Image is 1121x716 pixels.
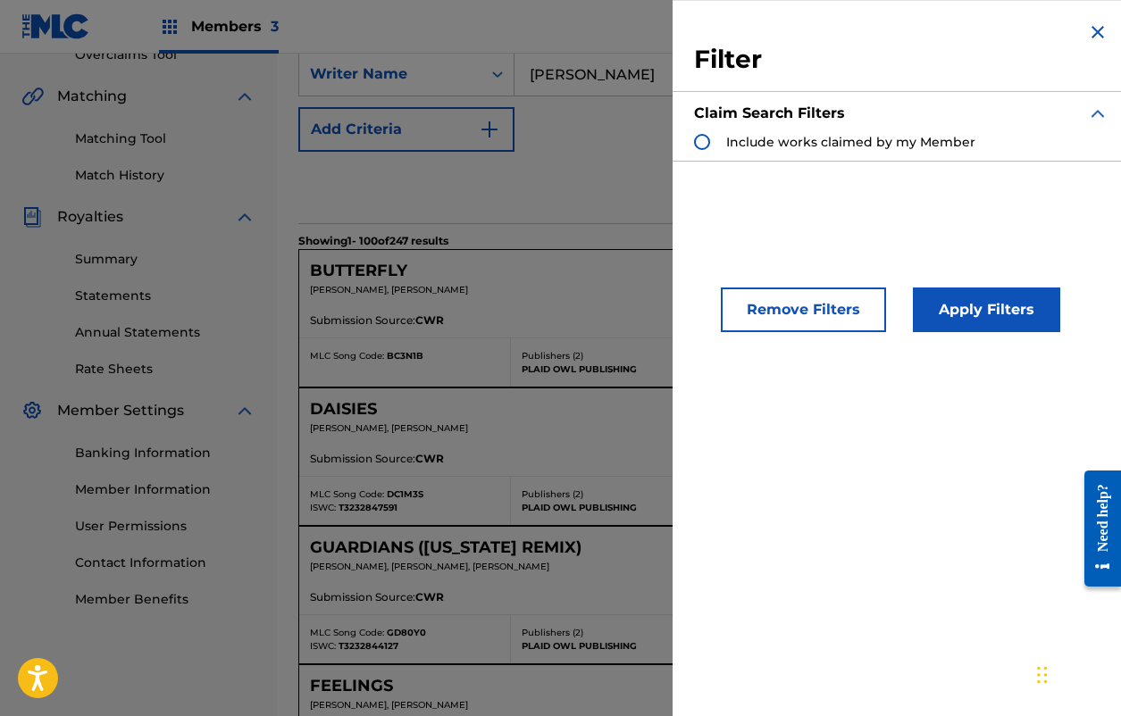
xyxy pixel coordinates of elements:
[1087,103,1108,124] img: expand
[271,18,279,35] span: 3
[522,349,711,362] p: Publishers ( 2 )
[57,86,127,107] span: Matching
[75,590,255,609] a: Member Benefits
[1032,630,1121,716] iframe: Chat Widget
[479,119,500,140] img: 9d2ae6d4665cec9f34b9.svg
[310,399,377,420] h5: DAISIES
[21,206,43,228] img: Royalties
[310,350,384,362] span: MLC Song Code:
[75,444,255,462] a: Banking Information
[75,360,255,379] a: Rate Sheets
[310,676,393,696] h5: FEELINGS
[310,261,407,281] h5: BUTTERFLY
[415,312,444,329] span: CWR
[75,250,255,269] a: Summary
[1087,21,1108,43] img: close
[694,44,1108,76] h3: Filter
[522,501,711,514] p: PLAID OWL PUBLISHING
[522,626,711,639] p: Publishers ( 2 )
[191,16,279,37] span: Members
[310,422,468,434] span: [PERSON_NAME], [PERSON_NAME]
[75,166,255,185] a: Match History
[1037,648,1048,702] div: Drag
[310,488,384,500] span: MLC Song Code:
[339,640,398,652] span: T3232844127
[310,451,415,467] span: Submission Source:
[75,287,255,305] a: Statements
[522,639,711,653] p: PLAID OWL PUBLISHING
[298,233,448,249] p: Showing 1 - 100 of 247 results
[310,627,384,638] span: MLC Song Code:
[694,104,845,121] strong: Claim Search Filters
[75,323,255,342] a: Annual Statements
[21,86,44,107] img: Matching
[234,400,255,421] img: expand
[310,699,468,711] span: [PERSON_NAME], [PERSON_NAME]
[310,502,336,513] span: ISWC:
[75,517,255,536] a: User Permissions
[298,107,514,152] button: Add Criteria
[234,206,255,228] img: expand
[913,287,1060,332] button: Apply Filters
[159,16,180,37] img: Top Rightsholders
[21,400,43,421] img: Member Settings
[726,134,975,150] span: Include works claimed by my Member
[310,589,415,605] span: Submission Source:
[310,312,415,329] span: Submission Source:
[310,640,336,652] span: ISWC:
[1071,454,1121,602] iframe: Resource Center
[387,627,426,638] span: GD80Y0
[234,86,255,107] img: expand
[57,206,123,228] span: Royalties
[721,287,886,332] button: Remove Filters
[75,480,255,499] a: Member Information
[415,451,444,467] span: CWR
[75,554,255,572] a: Contact Information
[75,129,255,148] a: Matching Tool
[522,362,711,376] p: PLAID OWL PUBLISHING
[415,589,444,605] span: CWR
[310,537,581,558] h5: GUARDIANS (UTAH REMIX)
[57,400,184,421] span: Member Settings
[339,502,397,513] span: T3232847591
[522,487,711,501] p: Publishers ( 2 )
[75,46,255,64] a: Overclaims Tool
[310,561,549,572] span: [PERSON_NAME], [PERSON_NAME], [PERSON_NAME]
[387,350,423,362] span: BC3N1B
[21,13,90,39] img: MLC Logo
[310,63,471,85] div: Writer Name
[310,284,468,296] span: [PERSON_NAME], [PERSON_NAME]
[387,488,423,500] span: DC1M3S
